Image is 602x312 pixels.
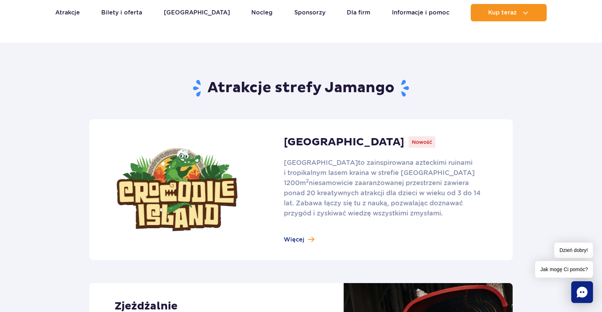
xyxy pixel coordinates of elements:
[471,4,547,21] button: Kup teraz
[488,9,517,16] span: Kup teraz
[251,4,273,21] a: Nocleg
[294,4,325,21] a: Sponsorzy
[392,4,449,21] a: Informacje i pomoc
[55,4,80,21] a: Atrakcje
[571,281,593,303] div: Chat
[554,243,593,258] span: Dzień dobry!
[347,4,370,21] a: Dla firm
[101,4,142,21] a: Bilety i oferta
[535,261,593,278] span: Jak mogę Ci pomóc?
[164,4,230,21] a: [GEOGRAPHIC_DATA]
[89,79,513,98] h2: Atrakcje strefy Jamango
